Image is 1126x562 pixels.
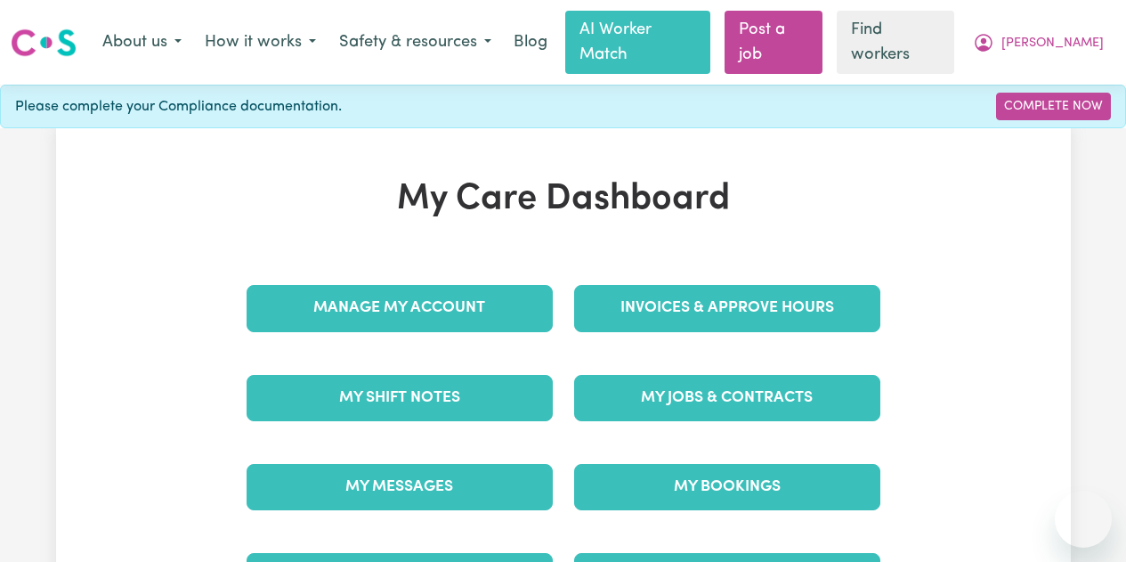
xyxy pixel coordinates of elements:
a: My Bookings [574,464,880,510]
a: Manage My Account [247,285,553,331]
a: AI Worker Match [565,11,710,74]
button: Safety & resources [328,24,503,61]
a: Blog [503,23,558,62]
iframe: Button to launch messaging window [1055,491,1112,548]
a: My Jobs & Contracts [574,375,880,421]
button: How it works [193,24,328,61]
button: My Account [961,24,1115,61]
a: Careseekers logo [11,22,77,63]
button: About us [91,24,193,61]
h1: My Care Dashboard [236,178,891,221]
a: My Messages [247,464,553,510]
a: Post a job [725,11,822,74]
a: Invoices & Approve Hours [574,285,880,331]
span: Please complete your Compliance documentation. [15,96,342,118]
a: My Shift Notes [247,375,553,421]
span: [PERSON_NAME] [1001,34,1104,53]
img: Careseekers logo [11,27,77,59]
a: Find workers [837,11,954,74]
a: Complete Now [996,93,1111,120]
